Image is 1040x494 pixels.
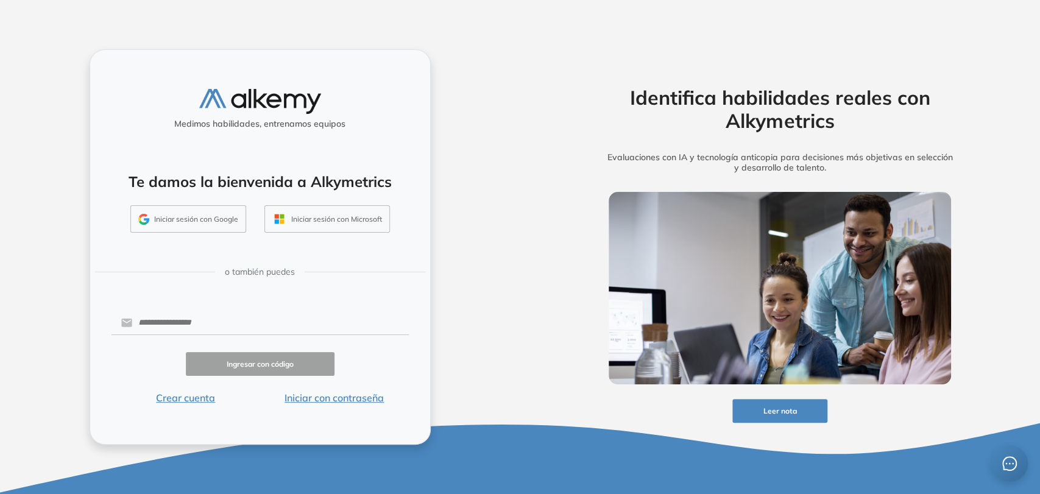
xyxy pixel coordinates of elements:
[260,390,409,405] button: Iniciar con contraseña
[95,119,425,129] h5: Medimos habilidades, entrenamos equipos
[732,399,827,423] button: Leer nota
[106,173,414,191] h4: Te damos la bienvenida a Alkymetrics
[272,212,286,226] img: OUTLOOK_ICON
[199,89,321,114] img: logo-alkemy
[609,192,951,384] img: img-more-info
[590,86,970,133] h2: Identifica habilidades reales con Alkymetrics
[186,352,334,376] button: Ingresar con código
[111,390,260,405] button: Crear cuenta
[130,205,246,233] button: Iniciar sesión con Google
[138,214,149,225] img: GMAIL_ICON
[264,205,390,233] button: Iniciar sesión con Microsoft
[590,152,970,173] h5: Evaluaciones con IA y tecnología anticopia para decisiones más objetivas en selección y desarroll...
[225,266,295,278] span: o también puedes
[1002,456,1017,471] span: message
